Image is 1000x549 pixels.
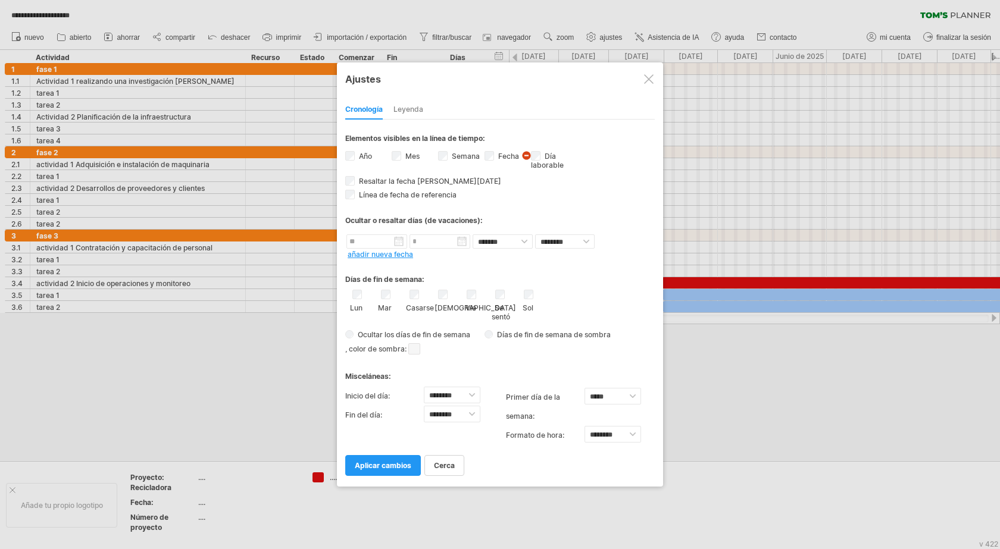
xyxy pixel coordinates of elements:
[393,105,423,114] font: Leyenda
[359,152,372,161] font: Año
[345,391,390,400] font: Inicio del día:
[348,250,413,259] a: añadir nueva fecha
[531,152,564,170] font: Día laborable
[408,343,420,355] span: Haga clic aquí para cambiar el color de la sombra
[405,152,420,161] font: Mes
[378,303,392,312] font: Mar
[345,344,407,353] font: , color de sombra:
[345,105,383,114] font: Cronología
[497,330,611,339] font: Días de fin de semana de sombra
[434,461,455,470] font: cerca
[345,410,382,419] font: Fin del día:
[506,393,560,421] font: primer día de la semana:
[435,303,516,312] font: [DEMOGRAPHIC_DATA]
[498,152,519,161] font: Fecha
[424,455,464,476] a: cerca
[506,431,564,440] font: Formato de hora:
[345,275,424,284] font: Días de fin de semana:
[345,455,421,476] a: aplicar cambios
[345,372,391,381] font: Misceláneas:
[345,73,381,85] font: Ajustes
[465,303,476,312] font: Vie
[350,303,362,312] font: Lun
[492,303,510,321] font: Se sentó
[359,190,457,199] font: Línea de fecha de referencia
[345,216,483,225] font: Ocultar o resaltar días (de vacaciones):
[345,134,485,143] font: Elementos visibles en la línea de tiempo:
[452,152,480,161] font: Semana
[523,303,533,312] font: Sol
[355,461,411,470] font: aplicar cambios
[359,177,501,186] font: Resaltar la fecha [PERSON_NAME][DATE]
[406,303,434,312] font: Casarse
[358,330,470,339] font: Ocultar los días de fin de semana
